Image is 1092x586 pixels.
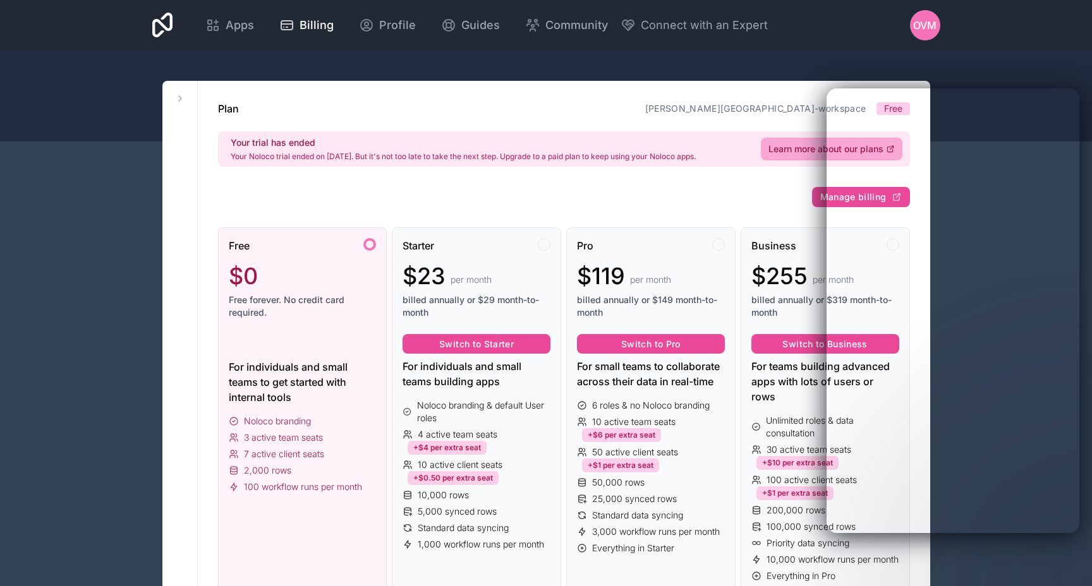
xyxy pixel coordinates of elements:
p: Your Noloco trial ended on [DATE]. But it's not too late to take the next step. Upgrade to a paid... [231,152,696,162]
span: Standard data syncing [418,522,509,534]
button: Switch to Starter [403,334,550,354]
a: Community [515,11,618,39]
span: Starter [403,238,434,253]
span: OVM [913,18,937,33]
button: Manage billing [812,187,910,207]
span: Connect with an Expert [641,16,768,34]
span: 200,000 rows [767,504,825,517]
span: 2,000 rows [244,464,291,477]
span: 10 active team seats [592,416,676,428]
span: billed annually or $149 month-to-month [577,294,725,319]
div: +$1 per extra seat [582,458,659,472]
span: billed annually or $29 month-to-month [403,294,550,319]
span: $0 [229,263,258,289]
span: Business [751,238,796,253]
span: Manage billing [820,191,887,203]
span: Apps [226,16,254,34]
div: +$0.50 per extra seat [408,471,499,485]
span: 3,000 workflow runs per month [592,525,720,538]
span: 10,000 rows [418,489,469,501]
span: per month [451,273,492,286]
span: 7 active client seats [244,448,324,460]
a: Guides [431,11,510,39]
a: Learn more about our plans [761,138,902,160]
span: 50 active client seats [592,446,678,458]
span: Pro [577,238,593,253]
span: Standard data syncing [592,509,683,522]
span: 100,000 synced rows [767,520,856,533]
button: Connect with an Expert [621,16,768,34]
div: +$4 per extra seat [408,441,487,455]
span: per month [630,273,671,286]
a: Profile [349,11,426,39]
span: 100 workflow runs per month [244,481,362,493]
span: $255 [751,263,808,289]
div: For teams building advanced apps with lots of users or rows [751,359,899,404]
span: Everything in Starter [592,542,674,554]
span: 10,000 workflow runs per month [767,553,899,566]
span: Noloco branding & default User roles [417,399,550,424]
span: 50,000 rows [592,476,645,489]
span: $119 [577,263,625,289]
span: Billing [300,16,334,34]
span: Community [545,16,608,34]
span: 10 active client seats [418,458,502,471]
a: Apps [195,11,264,39]
div: +$6 per extra seat [582,428,661,442]
span: Profile [379,16,416,34]
span: Guides [461,16,500,34]
iframe: Intercom live chat [827,88,1079,533]
h1: Plan [218,101,239,116]
span: Unlimited roles & data consultation [766,414,899,439]
span: 4 active team seats [418,428,497,441]
div: +$1 per extra seat [756,486,834,500]
span: Everything in Pro [767,570,835,582]
span: Learn more about our plans [768,143,883,155]
span: 6 roles & no Noloco branding [592,399,710,412]
div: For individuals and small teams building apps [403,359,550,389]
div: For small teams to collaborate across their data in real-time [577,359,725,389]
span: Priority data syncing [767,537,849,549]
span: per month [813,273,854,286]
h2: Your trial has ended [231,136,696,149]
span: $23 [403,263,446,289]
span: Free [229,238,250,253]
span: 25,000 synced rows [592,493,677,505]
span: billed annually or $319 month-to-month [751,294,899,319]
button: Switch to Business [751,334,899,354]
span: Noloco branding [244,415,311,428]
div: +$10 per extra seat [756,456,839,470]
span: 30 active team seats [767,443,851,456]
span: Free forever. No credit card required. [229,294,377,319]
button: Switch to Pro [577,334,725,354]
a: [PERSON_NAME][GEOGRAPHIC_DATA]-workspace [645,103,866,114]
span: 3 active team seats [244,431,323,444]
a: Billing [269,11,344,39]
div: For individuals and small teams to get started with internal tools [229,359,377,405]
span: 5,000 synced rows [418,505,497,518]
span: 100 active client seats [767,474,857,486]
iframe: Intercom live chat [1049,543,1079,573]
span: 1,000 workflow runs per month [418,538,544,551]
